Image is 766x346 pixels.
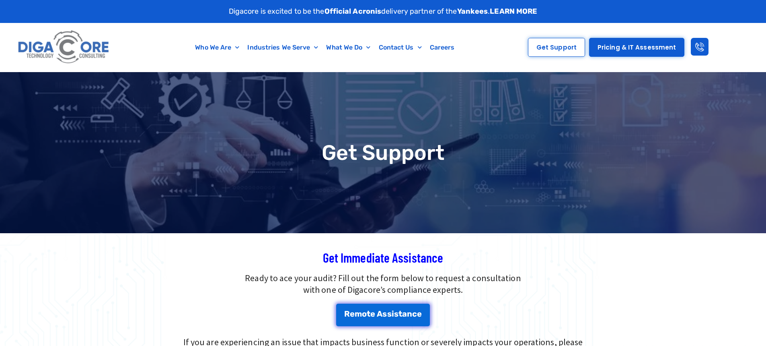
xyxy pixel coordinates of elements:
[407,310,412,318] span: n
[394,310,398,318] span: s
[402,310,407,318] span: a
[377,310,382,318] span: A
[350,310,355,318] span: e
[4,142,762,163] h1: Get Support
[367,310,370,318] span: t
[598,44,676,50] span: Pricing & IT Assessment
[387,310,392,318] span: s
[16,27,112,68] img: Digacore logo 1
[126,272,641,296] p: Ready to ace your audit? Fill out the form below to request a consultation with one of Digacore’s...
[528,38,585,57] a: Get Support
[323,250,443,265] span: Get Immediate Assistance
[375,38,426,57] a: Contact Us
[243,38,322,57] a: Industries We Serve
[191,38,243,57] a: Who We Are
[490,7,537,16] a: LEARN MORE
[417,310,422,318] span: e
[589,38,684,57] a: Pricing & IT Assessment
[426,38,459,57] a: Careers
[229,6,538,17] p: Digacore is excited to be the delivery partner of the .
[398,310,402,318] span: t
[151,38,499,57] nav: Menu
[362,310,367,318] span: o
[457,7,488,16] strong: Yankees
[370,310,375,318] span: e
[392,310,394,318] span: i
[355,310,362,318] span: m
[412,310,417,318] span: c
[344,310,350,318] span: R
[322,38,374,57] a: What We Do
[536,44,577,50] span: Get Support
[382,310,387,318] span: s
[324,7,382,16] strong: Official Acronis
[336,304,430,326] a: Remote Assistance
